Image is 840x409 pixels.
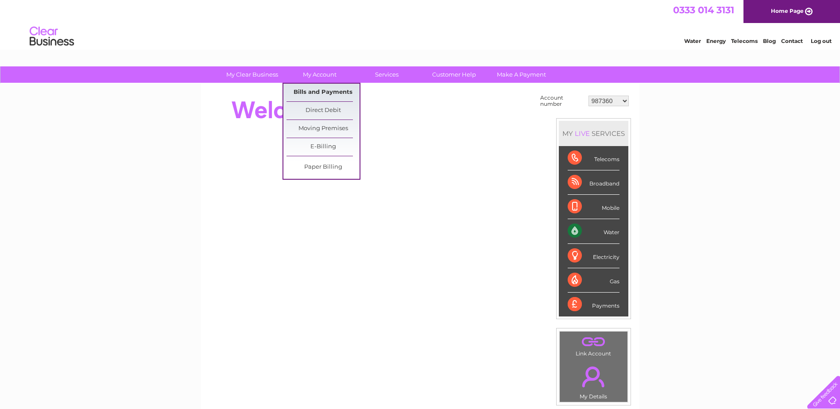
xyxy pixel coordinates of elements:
[684,38,701,44] a: Water
[286,138,360,156] a: E-Billing
[573,129,592,138] div: LIVE
[286,158,360,176] a: Paper Billing
[559,121,628,146] div: MY SERVICES
[568,146,619,170] div: Telecoms
[29,23,74,50] img: logo.png
[538,93,586,109] td: Account number
[286,84,360,101] a: Bills and Payments
[286,102,360,120] a: Direct Debit
[559,331,628,359] td: Link Account
[568,170,619,195] div: Broadband
[673,4,734,15] a: 0333 014 3131
[568,195,619,219] div: Mobile
[763,38,776,44] a: Blog
[418,66,491,83] a: Customer Help
[568,244,619,268] div: Electricity
[781,38,803,44] a: Contact
[731,38,758,44] a: Telecoms
[211,5,630,43] div: Clear Business is a trading name of Verastar Limited (registered in [GEOGRAPHIC_DATA] No. 3667643...
[568,219,619,243] div: Water
[562,334,625,349] a: .
[216,66,289,83] a: My Clear Business
[283,66,356,83] a: My Account
[286,120,360,138] a: Moving Premises
[706,38,726,44] a: Energy
[485,66,558,83] a: Make A Payment
[559,359,628,402] td: My Details
[811,38,832,44] a: Log out
[350,66,423,83] a: Services
[562,361,625,392] a: .
[568,268,619,293] div: Gas
[568,293,619,316] div: Payments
